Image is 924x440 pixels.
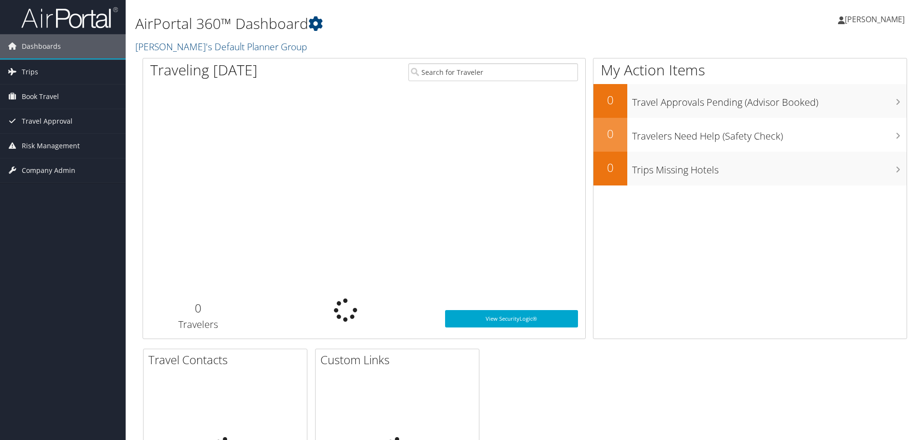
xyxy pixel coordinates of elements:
[845,14,905,25] span: [PERSON_NAME]
[22,109,72,133] span: Travel Approval
[593,92,627,108] h2: 0
[148,352,307,368] h2: Travel Contacts
[632,91,907,109] h3: Travel Approvals Pending (Advisor Booked)
[593,126,627,142] h2: 0
[593,152,907,185] a: 0Trips Missing Hotels
[445,310,578,327] a: View SecurityLogic®
[150,60,258,80] h1: Traveling [DATE]
[593,84,907,118] a: 0Travel Approvals Pending (Advisor Booked)
[21,6,118,29] img: airportal-logo.png
[22,34,61,58] span: Dashboards
[22,85,59,109] span: Book Travel
[135,40,309,53] a: [PERSON_NAME]'s Default Planner Group
[150,300,246,316] h2: 0
[593,60,907,80] h1: My Action Items
[320,352,479,368] h2: Custom Links
[408,63,578,81] input: Search for Traveler
[150,318,246,331] h3: Travelers
[593,159,627,176] h2: 0
[593,118,907,152] a: 0Travelers Need Help (Safety Check)
[632,158,907,177] h3: Trips Missing Hotels
[22,60,38,84] span: Trips
[135,14,655,34] h1: AirPortal 360™ Dashboard
[838,5,914,34] a: [PERSON_NAME]
[22,158,75,183] span: Company Admin
[22,134,80,158] span: Risk Management
[632,125,907,143] h3: Travelers Need Help (Safety Check)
